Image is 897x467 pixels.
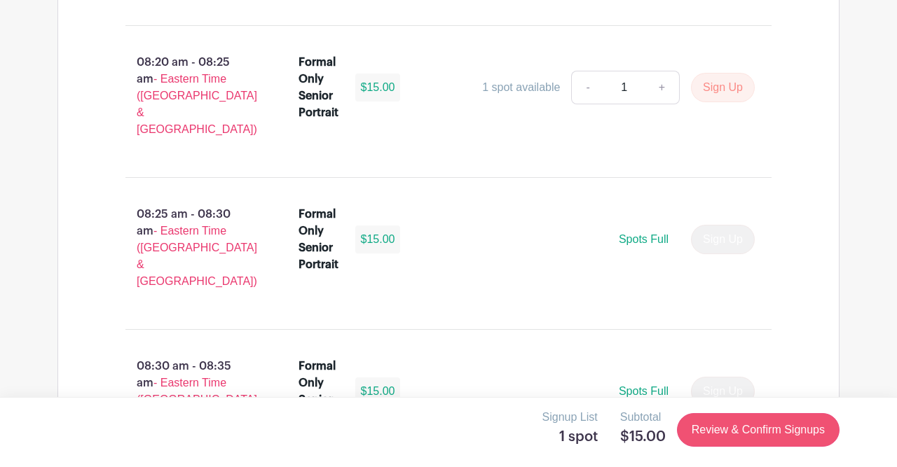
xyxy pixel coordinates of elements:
p: 08:30 am - 08:35 am [103,352,276,447]
span: Spots Full [619,385,669,397]
div: $15.00 [355,377,401,405]
span: - Eastern Time ([GEOGRAPHIC_DATA] & [GEOGRAPHIC_DATA]) [137,73,257,135]
span: Spots Full [619,233,669,245]
div: $15.00 [355,74,401,102]
div: Formal Only Senior Portrait [299,206,338,273]
a: Review & Confirm Signups [677,413,840,447]
h5: 1 spot [542,428,598,445]
p: Subtotal [620,409,666,426]
a: + [645,71,680,104]
h5: $15.00 [620,428,666,445]
span: - Eastern Time ([GEOGRAPHIC_DATA] & [GEOGRAPHIC_DATA]) [137,225,257,287]
div: Formal Only Senior Portrait [299,54,338,121]
p: Signup List [542,409,598,426]
a: - [571,71,603,104]
button: Sign Up [691,73,755,102]
p: 08:20 am - 08:25 am [103,48,276,144]
span: - Eastern Time ([GEOGRAPHIC_DATA] & [GEOGRAPHIC_DATA]) [137,377,257,439]
div: Formal Only Senior Portrait [299,358,338,425]
p: 08:25 am - 08:30 am [103,200,276,295]
div: 1 spot available [482,79,560,96]
div: $15.00 [355,225,401,253]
